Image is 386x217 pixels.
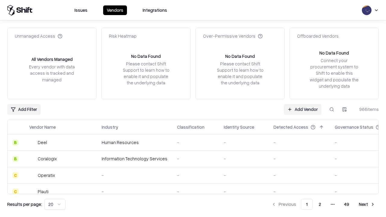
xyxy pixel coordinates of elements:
[224,172,264,178] div: -
[38,156,57,162] div: Coralogix
[102,124,118,130] div: Industry
[274,172,325,178] div: -
[121,61,171,86] div: Please contact Shift Support to learn how to enable it and populate the underlying data
[15,33,62,39] div: Unmanaged Access
[319,50,349,56] div: No Data Found
[335,124,373,130] div: Governance Status
[224,139,264,146] div: -
[355,199,379,210] button: Next
[102,139,167,146] div: Human Resources
[297,33,339,39] div: Offboarded Vendors
[102,172,167,178] div: -
[274,139,325,146] div: -
[225,53,255,59] div: No Data Found
[29,172,35,178] img: Operatix
[314,199,326,210] button: 2
[12,188,18,194] div: C
[103,5,127,15] button: Vendors
[131,53,161,59] div: No Data Found
[29,188,35,194] img: Plauti
[215,61,265,86] div: Please contact Shift Support to learn how to enable it and populate the underlying data
[102,188,167,195] div: -
[177,139,214,146] div: -
[102,156,167,162] div: Information Technology Services
[31,56,73,62] div: All Vendors Managed
[177,172,214,178] div: -
[301,199,313,210] button: 1
[355,106,379,112] div: 966 items
[177,188,214,195] div: -
[274,124,308,130] div: Detected Access
[177,124,204,130] div: Classification
[29,140,35,146] img: Deel
[29,124,56,130] div: Vendor Name
[268,199,379,210] nav: pagination
[203,33,263,39] div: Over-Permissive Vendors
[274,188,325,195] div: -
[177,156,214,162] div: -
[12,156,18,162] div: B
[109,33,137,39] div: Risk Heatmap
[27,64,77,83] div: Every vendor with data access is tracked and managed
[7,104,41,115] button: Add Filter
[309,57,359,89] div: Connect your procurement system to Shift to enable this widget and populate the underlying data
[7,201,42,207] p: Results per page:
[12,172,18,178] div: C
[38,172,55,178] div: Operatix
[139,5,171,15] button: Integrations
[71,5,91,15] button: Issues
[224,124,254,130] div: Identity Source
[224,188,264,195] div: -
[29,156,35,162] img: Coralogix
[224,156,264,162] div: -
[12,140,18,146] div: B
[339,199,354,210] button: 49
[274,156,325,162] div: -
[38,139,47,146] div: Deel
[284,104,321,115] a: Add Vendor
[38,188,49,195] div: Plauti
